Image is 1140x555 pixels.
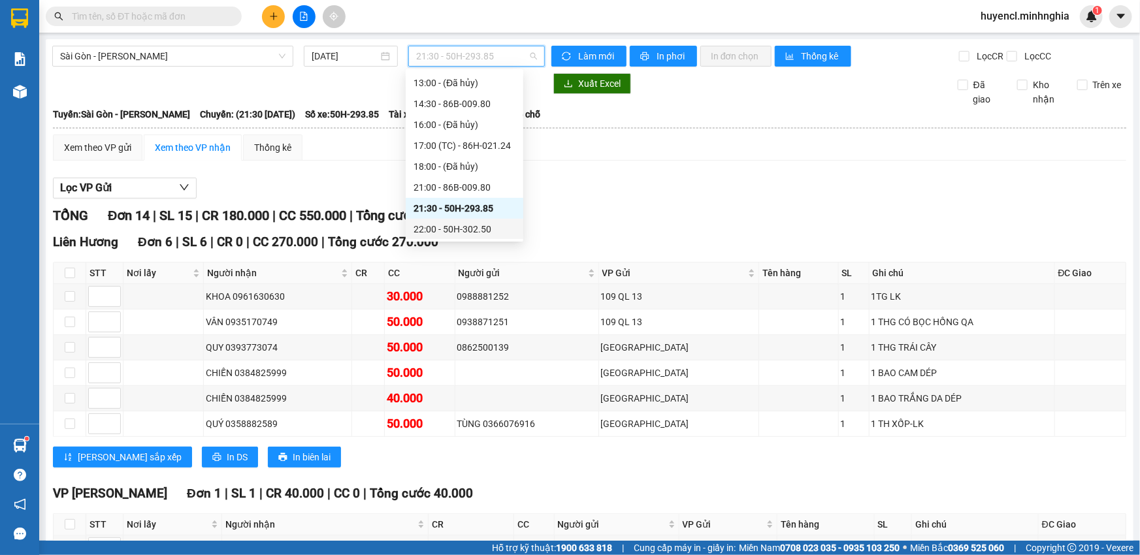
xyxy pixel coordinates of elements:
[562,52,573,62] span: sync
[871,417,1052,431] div: 1 TH XỐP-LK
[278,452,287,463] span: printer
[1109,5,1132,28] button: caret-down
[387,389,452,407] div: 40.000
[414,222,515,236] div: 22:00 - 50H-302.50
[492,541,612,555] span: Hỗ trợ kỹ thuật:
[1067,543,1077,552] span: copyright
[414,138,515,153] div: 17:00 (TC) - 86H-021.24
[912,514,1039,535] th: Ghi chú
[871,366,1052,380] div: 1 BAO CAM DÉP
[551,46,627,67] button: syncLàm mới
[225,517,415,531] span: Người nhận
[601,340,757,355] div: [GEOGRAPHIC_DATA]
[1055,262,1126,284] th: ĐC Giao
[414,118,515,132] div: 16:00 - (Đã hủy)
[53,208,88,223] span: TỔNG
[1019,49,1053,63] span: Lọc CC
[416,46,537,66] span: 21:30 - 50H-293.85
[553,73,631,94] button: downloadXuất Excel
[457,315,596,329] div: 0938871251
[329,12,338,21] span: aim
[657,49,687,63] span: In phơi
[759,262,838,284] th: Tên hàng
[457,340,596,355] div: 0862500139
[414,159,515,174] div: 18:00 - (Đã hủy)
[387,338,452,357] div: 50.000
[387,313,452,331] div: 50.000
[385,262,455,284] th: CC
[108,208,150,223] span: Đơn 14
[564,79,573,89] span: download
[514,514,555,535] th: CC
[13,439,27,452] img: warehouse-icon
[207,266,338,280] span: Người nhận
[601,391,757,405] div: [GEOGRAPHIC_DATA]
[64,140,131,155] div: Xem theo VP gửi
[970,8,1080,24] span: huyencl.minhnghia
[210,234,214,249] span: |
[206,366,350,380] div: CHIẾN 0384825999
[841,391,867,405] div: 1
[389,107,416,121] span: Tài xế:
[200,107,295,121] span: Chuyến: (21:30 [DATE])
[246,234,250,249] span: |
[602,266,746,280] span: VP Gửi
[202,447,258,468] button: printerIn DS
[127,266,190,280] span: Nơi lấy
[414,180,515,195] div: 21:00 - 86B-009.80
[179,182,189,193] span: down
[457,289,596,304] div: 0988881252
[293,5,316,28] button: file-add
[159,208,192,223] span: SL 15
[327,486,331,501] span: |
[350,208,353,223] span: |
[599,335,760,360] td: Sài Gòn
[903,545,907,550] span: ⚪️
[323,5,346,28] button: aim
[13,85,27,99] img: warehouse-icon
[777,514,874,535] th: Tên hàng
[802,49,841,63] span: Thống kê
[875,514,912,535] th: SL
[11,8,28,28] img: logo-vxr
[202,208,269,223] span: CR 180.000
[1115,10,1127,22] span: caret-down
[841,366,867,380] div: 1
[206,315,350,329] div: VÂN 0935170749
[971,49,1005,63] span: Lọc CR
[206,340,350,355] div: QUY 0393773074
[231,486,256,501] span: SL 1
[86,262,123,284] th: STT
[871,315,1052,329] div: 1 THG CÓ BỌC HỒNG QA
[14,528,26,540] span: message
[14,498,26,511] span: notification
[841,315,867,329] div: 1
[253,234,318,249] span: CC 270.000
[599,360,760,386] td: Sài Gòn
[217,234,243,249] span: CR 0
[1086,10,1098,22] img: icon-new-feature
[153,208,156,223] span: |
[176,234,179,249] span: |
[599,411,760,437] td: Sài Gòn
[1028,78,1067,106] span: Kho nhận
[328,234,438,249] span: Tổng cước 270.000
[53,109,190,119] b: Tuyến: Sài Gòn - [PERSON_NAME]
[871,391,1052,405] div: 1 BAO TRẮNG DA DÉP
[305,107,379,121] span: Số xe: 50H-293.85
[1093,6,1102,15] sup: 1
[1014,541,1016,555] span: |
[60,46,285,66] span: Sài Gòn - Phan Rí
[841,417,867,431] div: 1
[630,46,697,67] button: printerIn phơi
[599,284,760,309] td: 109 QL 13
[259,486,263,501] span: |
[352,262,385,284] th: CR
[227,450,248,464] span: In DS
[63,452,73,463] span: sort-ascending
[948,543,1004,553] strong: 0369 525 060
[785,52,796,62] span: bar-chart
[387,287,452,306] div: 30.000
[334,486,360,501] span: CC 0
[578,49,616,63] span: Làm mới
